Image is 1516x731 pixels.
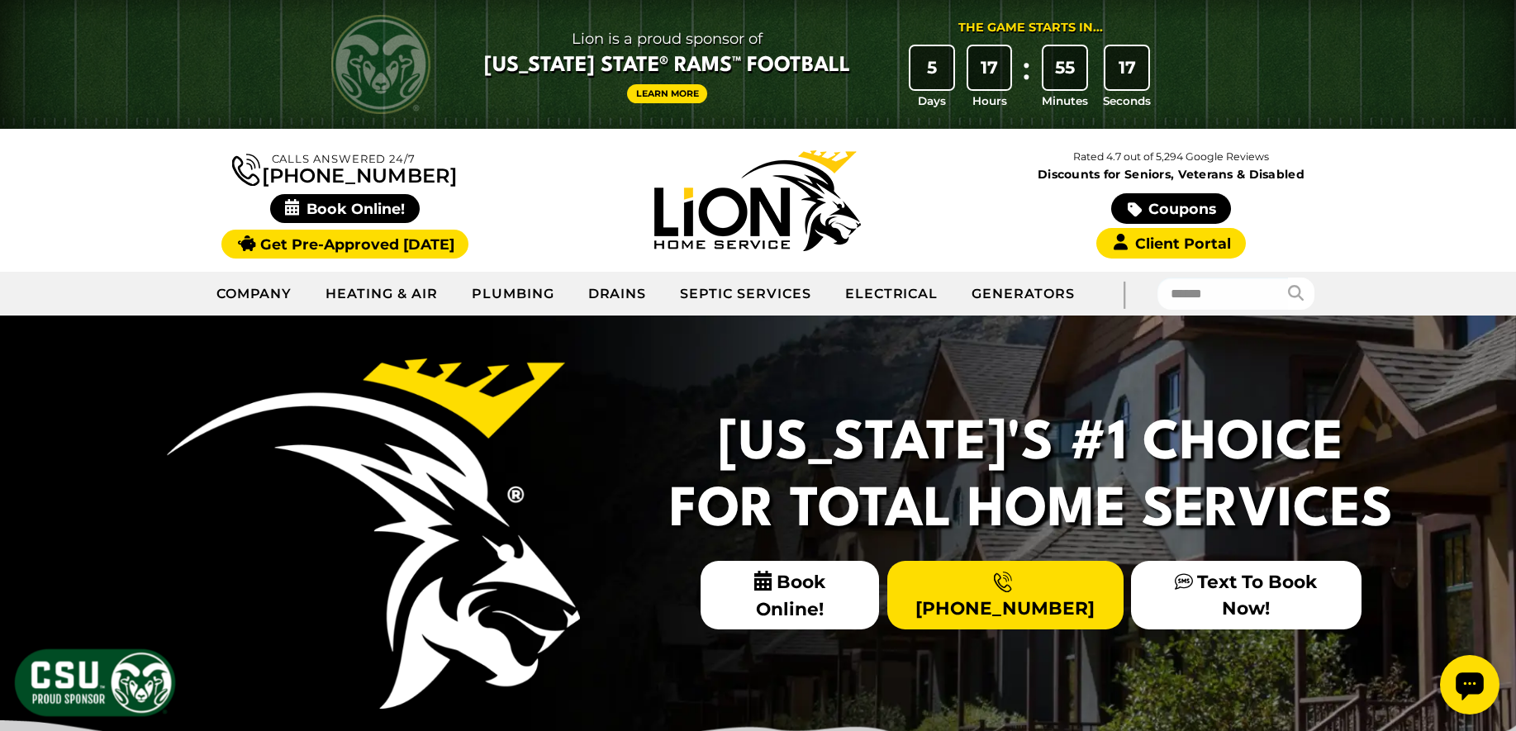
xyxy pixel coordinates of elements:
[1018,46,1034,110] div: :
[1103,93,1151,109] span: Seconds
[7,7,66,66] div: Open chat widget
[659,411,1403,544] h2: [US_STATE]'s #1 Choice For Total Home Services
[663,273,828,315] a: Septic Services
[964,148,1377,166] p: Rated 4.7 out of 5,294 Google Reviews
[887,561,1124,629] a: [PHONE_NUMBER]
[918,93,946,109] span: Days
[331,15,430,114] img: CSU Rams logo
[572,273,664,315] a: Drains
[972,93,1007,109] span: Hours
[232,150,457,186] a: [PHONE_NUMBER]
[701,561,880,629] span: Book Online!
[455,273,572,315] a: Plumbing
[829,273,956,315] a: Electrical
[654,150,861,251] img: Lion Home Service
[1042,93,1088,109] span: Minutes
[627,84,708,103] a: Learn More
[1131,561,1361,629] a: Text To Book Now!
[968,169,1375,180] span: Discounts for Seniors, Veterans & Disabled
[484,52,850,80] span: [US_STATE] State® Rams™ Football
[309,273,454,315] a: Heating & Air
[958,19,1103,37] div: The Game Starts in...
[1091,272,1157,316] div: |
[12,647,178,719] img: CSU Sponsor Badge
[968,46,1011,89] div: 17
[200,273,310,315] a: Company
[955,273,1091,315] a: Generators
[484,26,850,52] span: Lion is a proud sponsor of
[1043,46,1086,89] div: 55
[221,230,468,259] a: Get Pre-Approved [DATE]
[270,194,420,223] span: Book Online!
[1105,46,1148,89] div: 17
[1096,228,1245,259] a: Client Portal
[910,46,953,89] div: 5
[1111,193,1230,224] a: Coupons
